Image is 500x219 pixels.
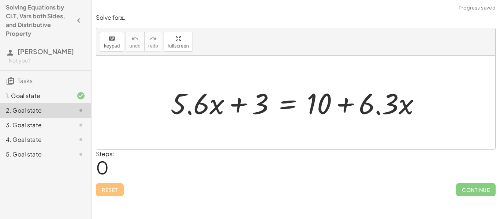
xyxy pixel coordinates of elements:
span: x [120,14,124,22]
div: 1. Goal state [6,91,65,100]
button: redoredo [144,32,162,52]
h4: Solving Equations by CLT, Vars both Sides, and Distributive Property [6,3,72,38]
div: 5. Goal state [6,150,65,159]
span: redo [148,44,158,49]
button: keyboardkeypad [100,32,124,52]
p: Solve for . [96,14,496,22]
i: Task not started. [77,106,85,115]
div: Not you? [9,57,85,64]
span: Progress saved [459,4,496,12]
button: undoundo [126,32,145,52]
i: undo [131,34,138,43]
span: fullscreen [168,44,189,49]
span: 0 [96,156,109,178]
span: keypad [104,44,120,49]
i: keyboard [108,34,115,43]
i: Task not started. [77,121,85,129]
div: 2. Goal state [6,106,65,115]
i: redo [150,34,157,43]
div: 4. Goal state [6,135,65,144]
div: 3. Goal state [6,121,65,129]
span: Tasks [18,77,33,84]
span: undo [130,44,141,49]
button: fullscreen [164,32,193,52]
span: [PERSON_NAME] [18,47,74,56]
i: Task not started. [77,135,85,144]
i: Task finished and correct. [77,91,85,100]
i: Task not started. [77,150,85,159]
label: Steps: [96,150,114,158]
